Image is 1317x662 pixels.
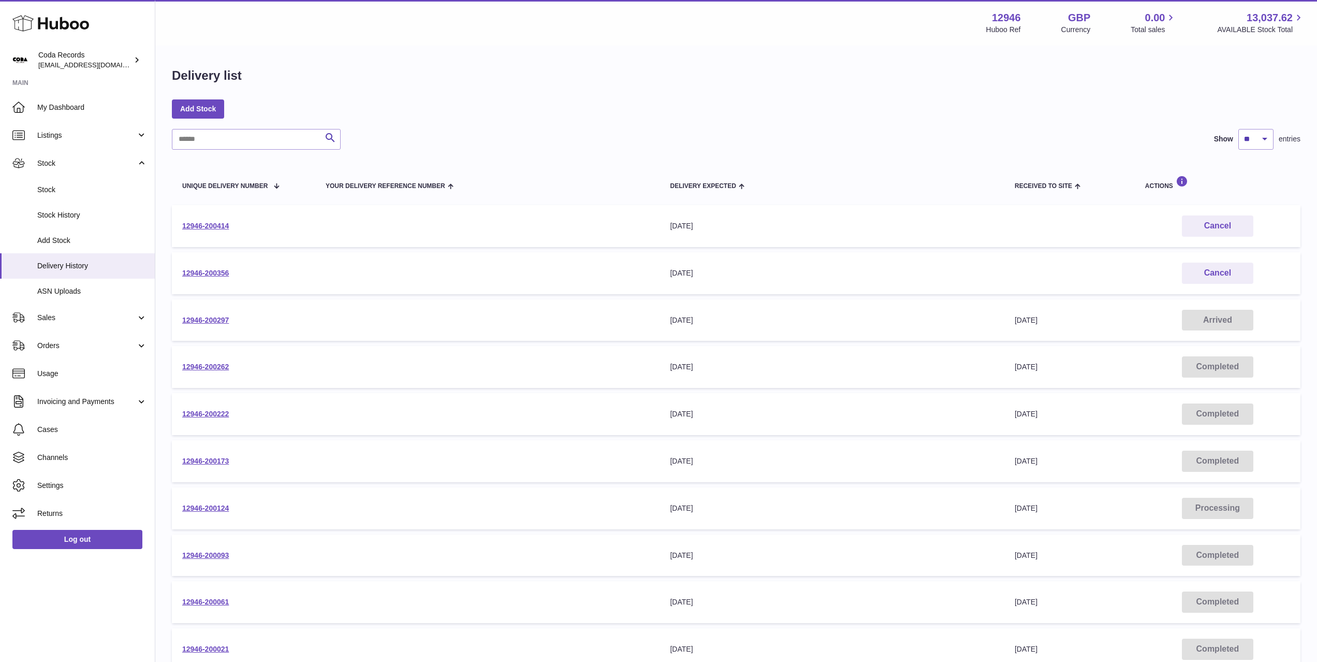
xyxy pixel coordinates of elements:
a: 0.00 Total sales [1131,11,1177,35]
span: entries [1279,134,1300,144]
span: [EMAIL_ADDRESS][DOMAIN_NAME] [38,61,152,69]
a: 12946-200297 [182,316,229,324]
div: Coda Records [38,50,131,70]
a: 12946-200093 [182,551,229,559]
div: Huboo Ref [986,25,1021,35]
strong: 12946 [992,11,1021,25]
a: 12946-200124 [182,504,229,512]
span: Invoicing and Payments [37,397,136,407]
div: [DATE] [670,268,994,278]
button: Cancel [1182,263,1253,284]
span: [DATE] [1015,645,1037,653]
span: My Dashboard [37,103,147,112]
button: Cancel [1182,215,1253,237]
span: Delivery Expected [670,183,736,190]
span: Received to Site [1015,183,1072,190]
span: [DATE] [1015,504,1037,512]
span: [DATE] [1015,598,1037,606]
span: Orders [37,341,136,351]
div: [DATE] [670,221,994,231]
a: 12946-200356 [182,269,229,277]
span: Add Stock [37,236,147,246]
div: [DATE] [670,315,994,325]
div: Currency [1061,25,1091,35]
span: Returns [37,509,147,519]
a: 13,037.62 AVAILABLE Stock Total [1217,11,1305,35]
a: Add Stock [172,99,224,118]
span: Usage [37,369,147,379]
div: [DATE] [670,409,994,419]
span: [DATE] [1015,316,1037,324]
span: Stock [37,159,136,168]
img: haz@pcatmedia.com [12,52,28,68]
div: [DATE] [670,503,994,513]
span: Delivery History [37,261,147,271]
a: 12946-200021 [182,645,229,653]
span: [DATE] [1015,410,1037,418]
span: Total sales [1131,25,1177,35]
h1: Delivery list [172,67,242,84]
a: Log out [12,530,142,549]
span: Stock [37,185,147,195]
div: [DATE] [670,456,994,466]
span: Cases [37,425,147,435]
div: [DATE] [670,644,994,654]
a: 12946-200222 [182,410,229,418]
a: 12946-200061 [182,598,229,606]
span: [DATE] [1015,363,1037,371]
div: [DATE] [670,551,994,560]
span: AVAILABLE Stock Total [1217,25,1305,35]
a: 12946-200262 [182,363,229,371]
span: Unique Delivery Number [182,183,268,190]
div: [DATE] [670,597,994,607]
span: Sales [37,313,136,323]
span: Settings [37,481,147,491]
a: 12946-200414 [182,222,229,230]
div: Actions [1145,176,1290,190]
span: Stock History [37,210,147,220]
span: Listings [37,131,136,140]
div: [DATE] [670,362,994,372]
span: [DATE] [1015,551,1037,559]
strong: GBP [1068,11,1090,25]
a: 12946-200173 [182,457,229,465]
span: ASN Uploads [37,286,147,296]
span: 0.00 [1145,11,1165,25]
span: Your Delivery Reference Number [326,183,445,190]
span: 13,037.62 [1247,11,1293,25]
label: Show [1214,134,1233,144]
span: [DATE] [1015,457,1037,465]
span: Channels [37,453,147,463]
